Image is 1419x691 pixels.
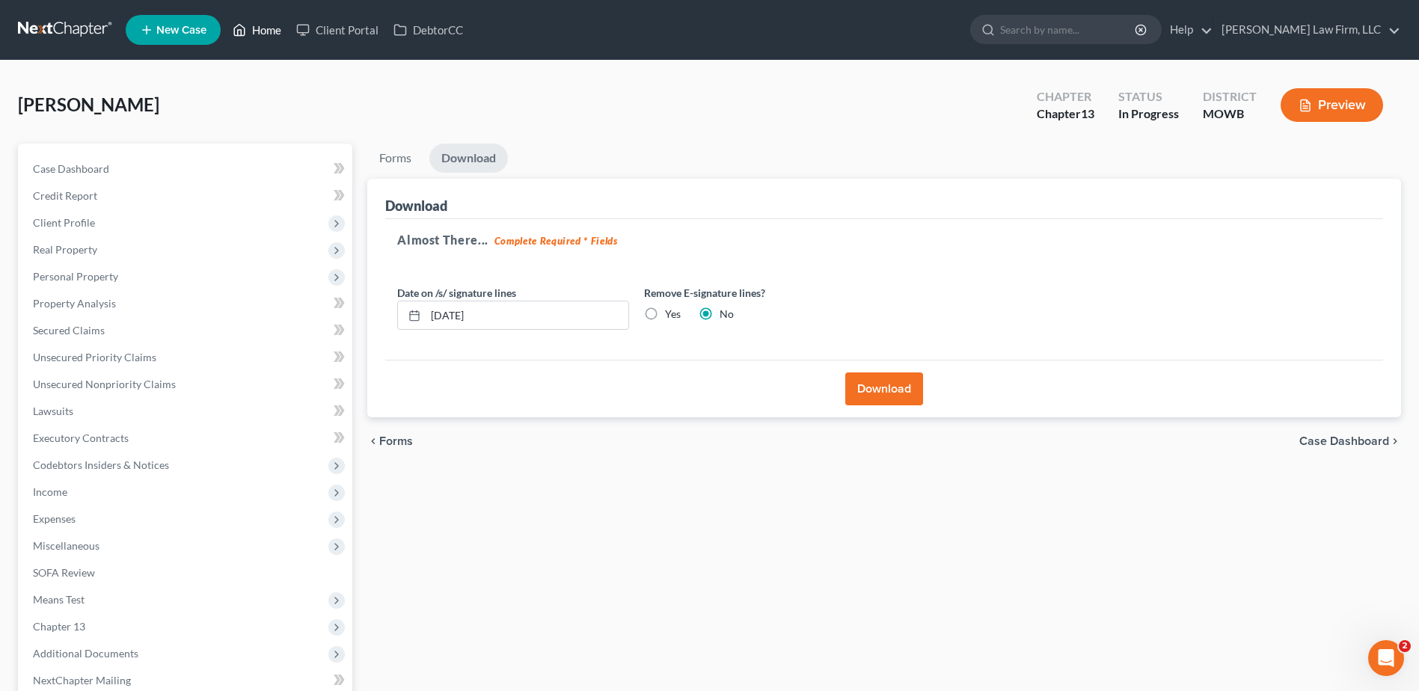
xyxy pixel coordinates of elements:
span: Executory Contracts [33,432,129,444]
label: Date on /s/ signature lines [397,285,516,301]
span: Miscellaneous [33,539,99,552]
a: Download [429,144,508,173]
label: Yes [665,307,681,322]
span: 2 [1399,640,1411,652]
span: SOFA Review [33,566,95,579]
a: Executory Contracts [21,425,352,452]
span: Expenses [33,512,76,525]
span: Real Property [33,243,97,256]
span: Unsecured Nonpriority Claims [33,378,176,390]
span: Property Analysis [33,297,116,310]
span: Personal Property [33,270,118,283]
div: MOWB [1203,105,1257,123]
span: Chapter 13 [33,620,85,633]
span: Income [33,485,67,498]
button: Preview [1281,88,1383,122]
i: chevron_right [1389,435,1401,447]
span: Lawsuits [33,405,73,417]
a: Case Dashboard chevron_right [1299,435,1401,447]
span: Means Test [33,593,85,606]
a: SOFA Review [21,559,352,586]
div: In Progress [1118,105,1179,123]
button: chevron_left Forms [367,435,433,447]
a: DebtorCC [386,16,471,43]
h5: Almost There... [397,231,1371,249]
a: Credit Report [21,182,352,209]
span: Case Dashboard [1299,435,1389,447]
div: District [1203,88,1257,105]
span: Case Dashboard [33,162,109,175]
input: MM/DD/YYYY [426,301,628,330]
a: Help [1162,16,1213,43]
i: chevron_left [367,435,379,447]
a: Property Analysis [21,290,352,317]
span: Additional Documents [33,647,138,660]
a: Unsecured Priority Claims [21,344,352,371]
span: 13 [1081,106,1094,120]
iframe: Intercom live chat [1368,640,1404,676]
span: NextChapter Mailing [33,674,131,687]
span: Codebtors Insiders & Notices [33,458,169,471]
button: Download [845,372,923,405]
div: Download [385,197,447,215]
div: Chapter [1037,88,1094,105]
span: Unsecured Priority Claims [33,351,156,363]
label: No [720,307,734,322]
a: [PERSON_NAME] Law Firm, LLC [1214,16,1400,43]
input: Search by name... [1000,16,1137,43]
div: Chapter [1037,105,1094,123]
span: Credit Report [33,189,97,202]
a: Unsecured Nonpriority Claims [21,371,352,398]
a: Client Portal [289,16,386,43]
a: Secured Claims [21,317,352,344]
span: Secured Claims [33,324,105,337]
strong: Complete Required * Fields [494,235,618,247]
span: Client Profile [33,216,95,229]
div: Status [1118,88,1179,105]
a: Home [225,16,289,43]
a: Forms [367,144,423,173]
span: Forms [379,435,413,447]
label: Remove E-signature lines? [644,285,876,301]
a: Case Dashboard [21,156,352,182]
span: [PERSON_NAME] [18,93,159,115]
span: New Case [156,25,206,36]
a: Lawsuits [21,398,352,425]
